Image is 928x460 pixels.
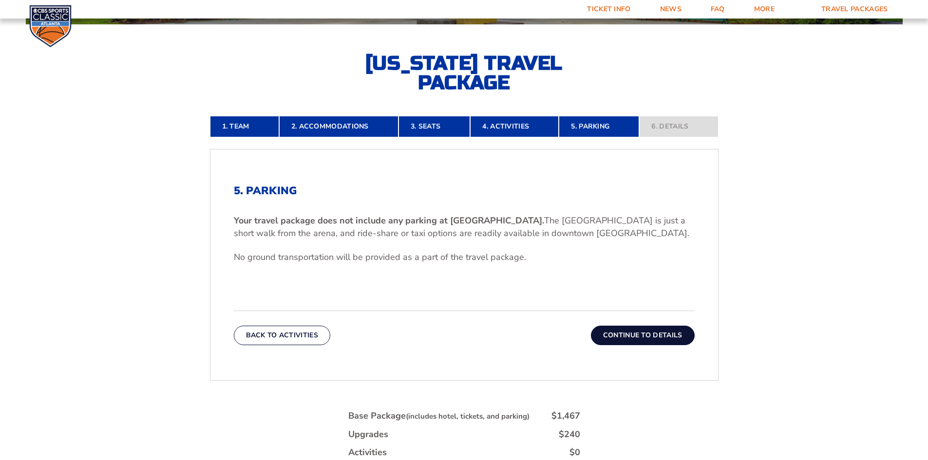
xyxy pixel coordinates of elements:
small: (includes hotel, tickets, and parking) [406,411,530,421]
b: Your travel package does not include any parking at [GEOGRAPHIC_DATA]. [234,215,544,226]
div: $0 [569,446,580,459]
a: 4. Activities [470,116,559,137]
div: $1,467 [551,410,580,422]
a: 1. Team [210,116,279,137]
img: CBS Sports Classic [29,5,72,47]
button: Continue To Details [591,326,695,345]
h2: 5. Parking [234,184,695,197]
h2: [US_STATE] Travel Package [357,54,571,92]
div: Base Package [348,410,530,422]
p: No ground transportation will be provided as a part of the travel package. [234,251,695,263]
div: Upgrades [348,428,388,441]
div: $240 [559,428,580,441]
a: 3. Seats [398,116,470,137]
p: The [GEOGRAPHIC_DATA] is just a short walk from the arena, and ride-share or taxi options are rea... [234,215,695,239]
div: Activities [348,446,387,459]
button: Back To Activities [234,326,330,345]
a: 2. Accommodations [279,116,398,137]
